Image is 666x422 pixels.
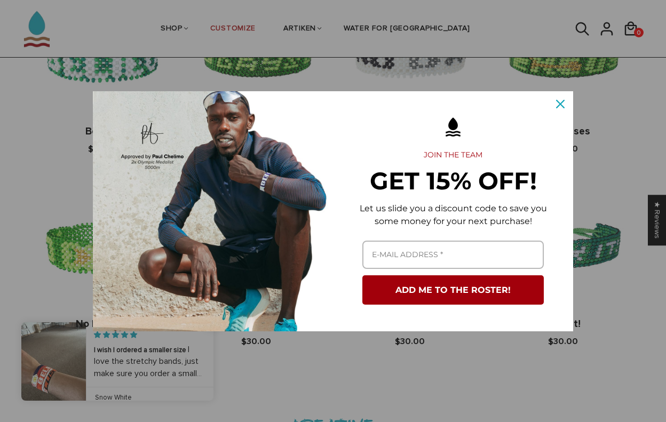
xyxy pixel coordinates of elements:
[556,100,565,108] svg: close icon
[362,241,544,269] input: Email field
[350,202,556,228] p: Let us slide you a discount code to save you some money for your next purchase!
[548,91,573,117] button: Close
[350,150,556,160] h2: JOIN THE TEAM
[362,275,544,305] button: ADD ME TO THE ROSTER!
[370,166,537,195] strong: GET 15% OFF!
